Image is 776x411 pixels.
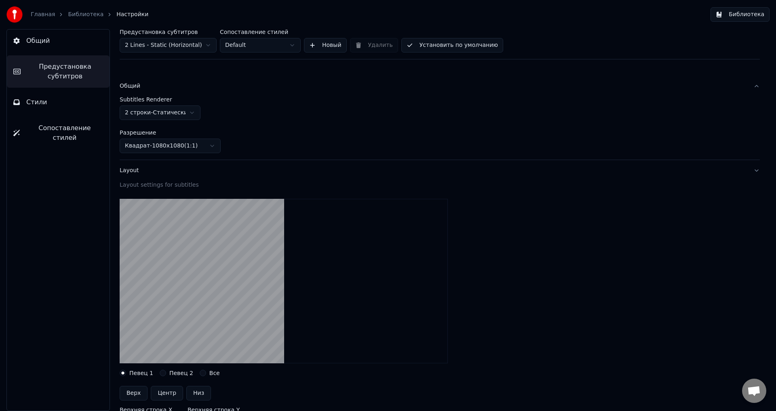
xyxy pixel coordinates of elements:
[129,370,153,376] label: Певец 1
[7,117,110,149] button: Сопоставление стилей
[31,11,148,19] nav: breadcrumb
[26,36,50,46] span: Общий
[68,11,103,19] a: Библиотека
[116,11,148,19] span: Настройки
[151,386,183,400] button: Центр
[120,167,747,175] div: Layout
[27,62,103,81] span: Предустановка субтитров
[304,38,347,53] button: Новый
[120,97,760,102] label: Subtitles Renderer
[120,181,760,189] div: Layout settings for subtitles
[120,82,747,90] div: Общий
[711,7,770,22] button: Библиотека
[26,123,103,143] span: Сопоставление стилей
[169,370,193,376] label: Певец 2
[220,29,301,35] label: Сопоставление стилей
[120,76,760,97] button: Общий
[120,97,760,160] div: Общий
[120,160,760,181] button: Layout
[742,379,766,403] div: Открытый чат
[26,97,47,107] span: Стили
[7,55,110,88] button: Предустановка субтитров
[209,370,220,376] label: Все
[6,6,23,23] img: youka
[7,91,110,114] button: Стили
[120,386,148,400] button: Верх
[401,38,503,53] button: Установить по умолчанию
[7,30,110,52] button: Общий
[186,386,211,400] button: Низ
[31,11,55,19] a: Главная
[120,29,217,35] label: Предустановка субтитров
[120,130,760,135] label: Разрешение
